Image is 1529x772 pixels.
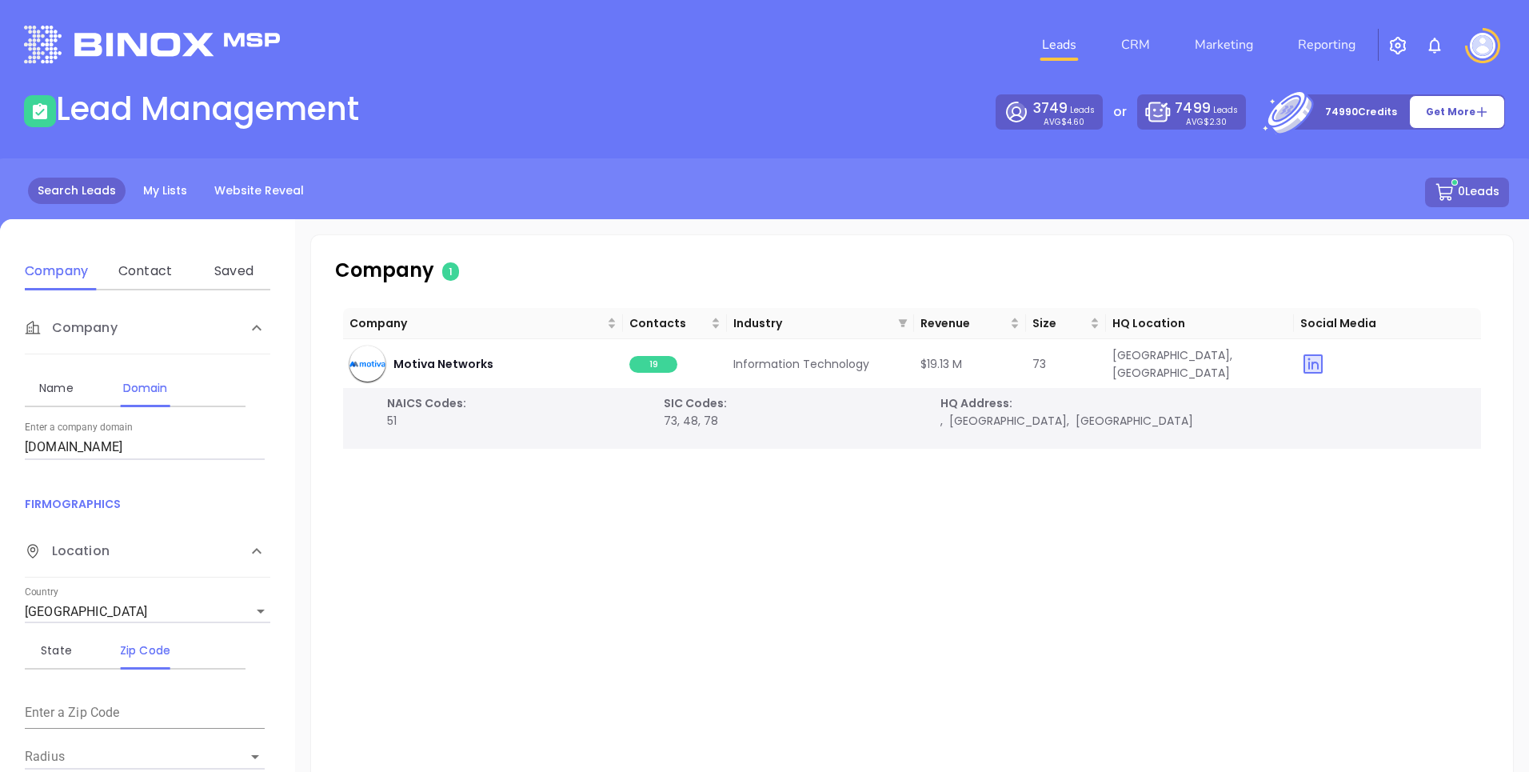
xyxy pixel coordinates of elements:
span: Size [1032,314,1087,332]
button: Get More [1409,95,1505,129]
div: State [25,641,88,660]
div: Domain [114,378,177,398]
div: Saved [202,262,265,281]
th: HQ Location [1106,308,1293,339]
th: Contacts [623,308,727,339]
th: Company [343,308,623,339]
img: linkedin yes [1300,351,1326,377]
th: Size [1026,308,1106,339]
span: Information Technology [733,356,869,372]
div: Name [25,378,88,398]
span: $2.30 [1204,116,1227,128]
label: Country [25,588,58,598]
button: 0Leads [1425,178,1509,207]
div: Contact [114,262,177,281]
p: Leads [1175,98,1237,118]
div: [GEOGRAPHIC_DATA] [25,599,270,625]
span: Revenue [920,314,1007,332]
p: AVG [1186,118,1227,126]
p: Leads [1033,98,1095,118]
a: CRM [1115,29,1156,61]
p: HQ Address: [940,394,1198,412]
div: Company [25,262,88,281]
a: Search Leads [28,178,126,204]
div: Company [25,302,270,354]
a: Marketing [1188,29,1260,61]
span: filter [895,311,911,335]
a: Website Reveal [205,178,313,204]
img: company-icon [349,360,385,367]
span: Industry [733,314,892,332]
a: Leads [1036,29,1083,61]
p: or [1113,102,1127,122]
p: 51 [387,412,645,430]
span: 7499 [1175,98,1210,118]
p: 74990 Credits [1325,104,1397,120]
label: Enter a company domain [25,423,133,433]
span: $4.60 [1061,116,1084,128]
p: AVG [1044,118,1084,126]
span: Location [25,542,110,561]
img: logo [24,26,280,63]
span: Motiva Networks [393,355,493,373]
span: $19.13 M [920,356,962,372]
a: My Lists [134,178,197,204]
span: 19 [629,356,677,373]
th: Revenue [914,308,1026,339]
p: Company [335,256,730,285]
button: Open [244,746,266,768]
h1: Lead Management [56,90,359,128]
span: Contacts [629,314,708,332]
span: 3749 [1033,98,1068,118]
img: iconSetting [1388,36,1407,55]
p: 73, 48, 78 [664,412,921,430]
div: Zip Code [114,641,177,660]
img: iconNotification [1425,36,1444,55]
span: 1 [442,262,459,281]
div: Location [25,526,270,578]
span: [GEOGRAPHIC_DATA], [GEOGRAPHIC_DATA] [1112,347,1239,381]
th: Social Media [1294,308,1481,339]
p: , [GEOGRAPHIC_DATA], [GEOGRAPHIC_DATA] [940,412,1198,430]
span: Company [349,314,604,332]
img: user [1470,33,1495,58]
span: 73 [1032,356,1046,372]
a: Reporting [1291,29,1362,61]
p: NAICS Codes: [387,394,645,412]
span: Company [25,318,118,338]
p: FIRMOGRAPHICS [25,495,270,513]
p: SIC Codes: [664,394,921,412]
span: filter [898,318,908,328]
